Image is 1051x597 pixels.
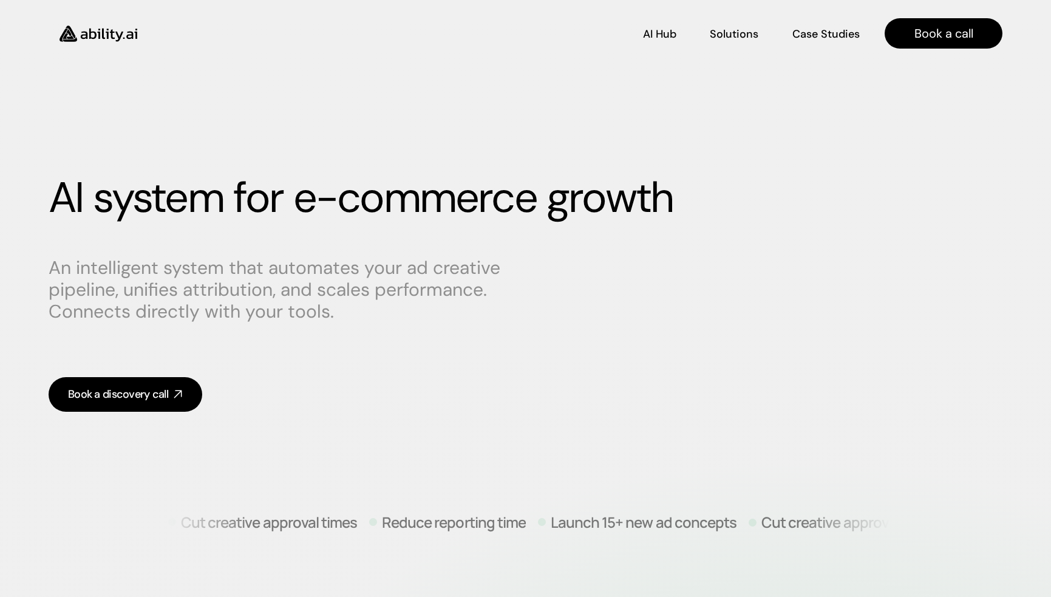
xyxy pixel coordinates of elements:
h1: AI system for e-commerce growth [49,172,1002,223]
p: Launch 15+ new ad concepts [550,514,736,529]
a: Book a discovery call [49,377,202,412]
p: Cut creative approval times [181,514,357,529]
p: Case Studies [792,27,860,42]
h3: Ready-to-use in Slack [80,114,165,126]
nav: Main navigation [154,18,1002,49]
p: Cut creative approval times [761,514,937,529]
p: AI Hub [643,27,676,42]
p: Reduce reporting time [382,514,526,529]
p: Book a call [914,25,973,42]
a: Book a call [885,18,1002,49]
a: Solutions [710,23,758,44]
div: Book a discovery call [68,387,168,402]
p: Solutions [710,27,758,42]
p: An intelligent system that automates your ad creative pipeline, unifies attribution, and scales p... [49,257,510,322]
a: AI Hub [643,23,676,44]
a: Case Studies [792,23,860,44]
